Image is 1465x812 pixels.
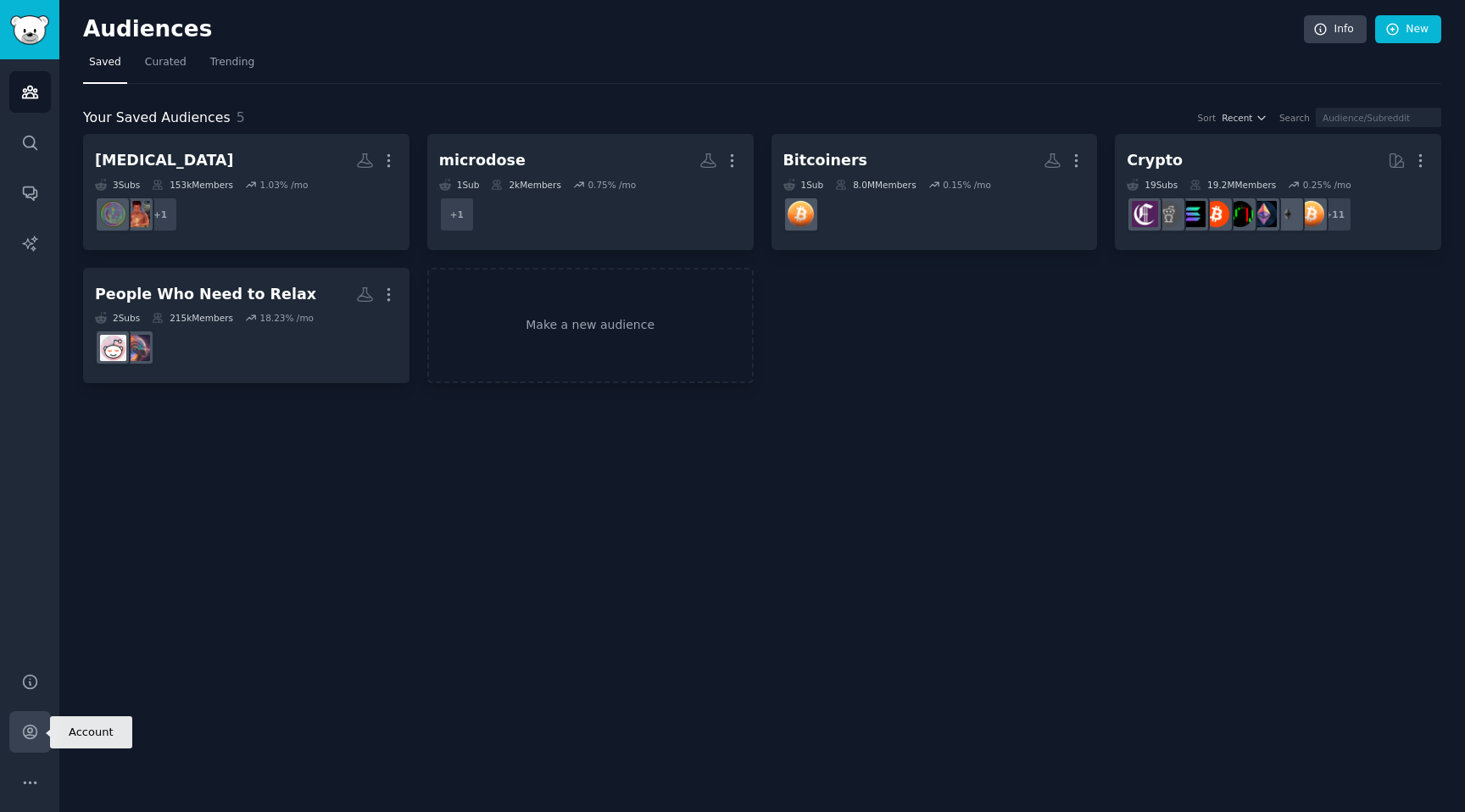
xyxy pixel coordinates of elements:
[1222,112,1267,124] button: Recent
[1303,179,1351,191] div: 0.25 % /mo
[152,179,233,191] div: 153k Members
[83,49,127,84] a: Saved
[1279,112,1310,124] div: Search
[427,268,754,384] a: Make a new audience
[259,179,308,191] div: 1.03 % /mo
[439,197,475,232] div: + 1
[145,55,187,70] span: Curated
[943,179,991,191] div: 0.15 % /mo
[788,201,814,227] img: Bitcoin
[1115,134,1441,250] a: Crypto19Subs19.2MMembers0.25% /mo+11BitcoinethereumethtraderCryptoMarketsBitcoinBeginnerssolanaCr...
[204,49,260,84] a: Trending
[95,179,140,191] div: 3 Sub s
[835,179,916,191] div: 8.0M Members
[588,179,636,191] div: 0.75 % /mo
[1127,150,1183,171] div: Crypto
[1304,15,1367,44] a: Info
[1227,201,1253,227] img: CryptoMarkets
[1156,201,1182,227] img: CryptoCurrencies
[1251,201,1277,227] img: ethtrader
[100,201,126,227] img: MagicMushrooms
[95,284,316,305] div: People Who Need to Relax
[10,15,49,45] img: GummySearch logo
[1222,112,1252,124] span: Recent
[152,312,233,324] div: 215k Members
[83,16,1304,43] h2: Audiences
[124,335,150,361] img: audiomeditation
[83,134,409,250] a: [MEDICAL_DATA]3Subs153kMembers1.03% /mo+1PsilocybinExperienceMagicMushrooms
[771,134,1098,250] a: Bitcoiners1Sub8.0MMembers0.15% /moBitcoin
[83,108,231,129] span: Your Saved Audiences
[1127,179,1178,191] div: 19 Sub s
[1189,179,1276,191] div: 19.2M Members
[124,201,150,227] img: PsilocybinExperience
[95,150,234,171] div: [MEDICAL_DATA]
[1298,201,1324,227] img: Bitcoin
[210,55,254,70] span: Trending
[1274,201,1301,227] img: ethereum
[259,312,314,324] div: 18.23 % /mo
[1203,201,1229,227] img: BitcoinBeginners
[89,55,121,70] span: Saved
[142,197,178,232] div: + 1
[783,179,824,191] div: 1 Sub
[139,49,192,84] a: Curated
[439,179,480,191] div: 1 Sub
[237,109,245,125] span: 5
[1198,112,1217,124] div: Sort
[1179,201,1206,227] img: solana
[1316,108,1441,127] input: Audience/Subreddit
[100,335,126,361] img: Relax
[1317,197,1352,232] div: + 11
[427,134,754,250] a: microdose1Sub2kMembers0.75% /mo+1
[95,312,140,324] div: 2 Sub s
[491,179,560,191] div: 2k Members
[783,150,867,171] div: Bitcoiners
[83,268,409,384] a: People Who Need to Relax2Subs215kMembers18.23% /moaudiomeditationRelax
[1375,15,1441,44] a: New
[1132,201,1158,227] img: Crypto_Currency_News
[439,150,526,171] div: microdose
